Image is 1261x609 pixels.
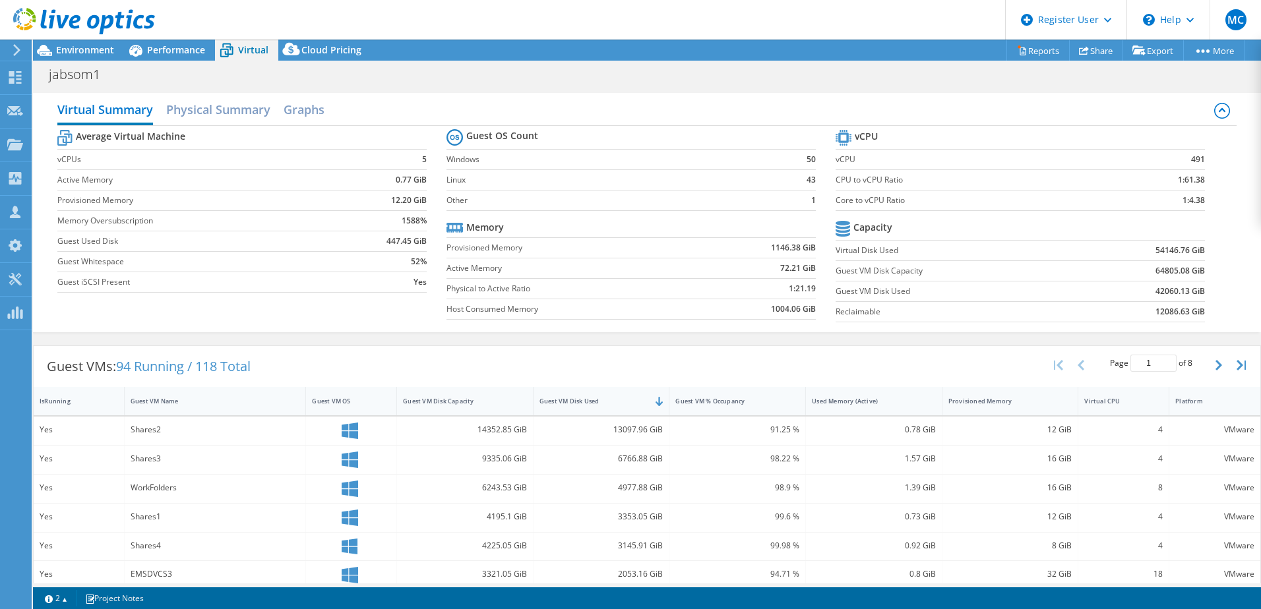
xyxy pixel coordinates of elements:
[1155,264,1205,277] b: 64805.08 GiB
[57,255,338,268] label: Guest Whitespace
[1155,285,1205,298] b: 42060.13 GiB
[446,173,782,187] label: Linux
[539,397,648,405] div: Guest VM Disk Used
[675,480,799,495] div: 98.9 %
[57,153,338,166] label: vCPUs
[836,173,1108,187] label: CPU to vCPU Ratio
[36,590,77,606] a: 2
[539,509,663,524] div: 3353.05 GiB
[1084,509,1163,524] div: 4
[812,397,920,405] div: Used Memory (Active)
[1155,244,1205,257] b: 54146.76 GiB
[812,451,936,466] div: 1.57 GiB
[539,451,663,466] div: 6766.88 GiB
[1188,357,1192,368] span: 8
[812,567,936,581] div: 0.8 GiB
[446,153,782,166] label: Windows
[675,451,799,466] div: 98.22 %
[466,221,504,234] b: Memory
[40,480,118,495] div: Yes
[836,153,1108,166] label: vCPU
[1183,194,1205,207] b: 1:4.38
[57,96,153,125] h2: Virtual Summary
[40,509,118,524] div: Yes
[131,451,300,466] div: Shares3
[807,153,816,166] b: 50
[1084,480,1163,495] div: 8
[238,43,268,56] span: Virtual
[855,130,878,143] b: vCPU
[948,422,1072,437] div: 12 GiB
[76,590,153,606] a: Project Notes
[446,303,700,316] label: Host Consumed Memory
[301,43,361,56] span: Cloud Pricing
[1191,153,1205,166] b: 491
[1155,305,1205,318] b: 12086.63 GiB
[1143,14,1155,26] svg: \n
[1069,40,1123,61] a: Share
[402,214,427,227] b: 1588%
[446,282,700,295] label: Physical to Active Ratio
[675,422,799,437] div: 91.25 %
[1006,40,1070,61] a: Reports
[403,567,527,581] div: 3321.05 GiB
[1175,567,1254,581] div: VMware
[780,262,816,275] b: 72.21 GiB
[1175,397,1239,405] div: Platform
[131,538,300,553] div: Shares4
[57,194,338,207] label: Provisioned Memory
[1225,9,1246,30] span: MC
[1084,538,1163,553] div: 4
[40,567,118,581] div: Yes
[43,67,121,82] h1: jabsom1
[539,422,663,437] div: 13097.96 GiB
[675,509,799,524] div: 99.6 %
[853,221,892,234] b: Capacity
[811,194,816,207] b: 1
[116,357,251,375] span: 94 Running / 118 Total
[836,264,1077,277] label: Guest VM Disk Capacity
[284,96,324,123] h2: Graphs
[56,43,114,56] span: Environment
[1130,355,1177,372] input: jump to page
[812,480,936,495] div: 1.39 GiB
[403,397,511,405] div: Guest VM Disk Capacity
[771,241,816,254] b: 1146.38 GiB
[76,130,185,143] b: Average Virtual Machine
[1175,538,1254,553] div: VMware
[675,538,799,553] div: 99.98 %
[403,451,527,466] div: 9335.06 GiB
[131,480,300,495] div: WorkFolders
[131,509,300,524] div: Shares1
[807,173,816,187] b: 43
[40,538,118,553] div: Yes
[948,480,1072,495] div: 16 GiB
[948,509,1072,524] div: 12 GiB
[836,305,1077,318] label: Reclaimable
[131,567,300,581] div: EMSDVCS3
[446,241,700,254] label: Provisioned Memory
[57,235,338,248] label: Guest Used Disk
[34,346,264,387] div: Guest VMs:
[675,397,784,405] div: Guest VM % Occupancy
[40,422,118,437] div: Yes
[1084,451,1163,466] div: 4
[414,275,427,289] b: Yes
[948,397,1057,405] div: Provisioned Memory
[422,153,427,166] b: 5
[812,422,936,437] div: 0.78 GiB
[836,244,1077,257] label: Virtual Disk Used
[1175,509,1254,524] div: VMware
[57,214,338,227] label: Memory Oversubscription
[396,173,427,187] b: 0.77 GiB
[446,262,700,275] label: Active Memory
[836,194,1108,207] label: Core to vCPU Ratio
[539,538,663,553] div: 3145.91 GiB
[131,397,284,405] div: Guest VM Name
[948,538,1072,553] div: 8 GiB
[1084,397,1147,405] div: Virtual CPU
[386,235,427,248] b: 447.45 GiB
[1175,422,1254,437] div: VMware
[836,285,1077,298] label: Guest VM Disk Used
[771,303,816,316] b: 1004.06 GiB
